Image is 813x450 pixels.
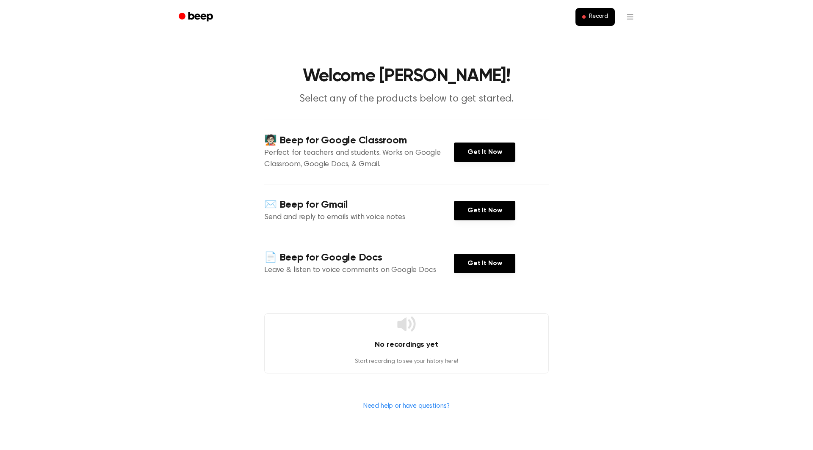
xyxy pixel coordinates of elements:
[454,254,515,273] a: Get It Now
[264,198,454,212] h4: ✉️ Beep for Gmail
[264,265,454,276] p: Leave & listen to voice comments on Google Docs
[264,251,454,265] h4: 📄 Beep for Google Docs
[575,8,615,26] button: Record
[264,212,454,223] p: Send and reply to emails with voice notes
[244,92,569,106] p: Select any of the products below to get started.
[589,13,608,21] span: Record
[620,7,640,27] button: Open menu
[454,143,515,162] a: Get It Now
[454,201,515,220] a: Get It Now
[264,148,454,170] p: Perfect for teachers and students. Works on Google Classroom, Google Docs, & Gmail.
[265,357,548,366] p: Start recording to see your history here!
[265,339,548,351] h4: No recordings yet
[190,68,623,85] h1: Welcome [PERSON_NAME]!
[363,403,450,409] a: Need help or have questions?
[173,9,221,25] a: Beep
[264,134,454,148] h4: 🧑🏻‍🏫 Beep for Google Classroom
